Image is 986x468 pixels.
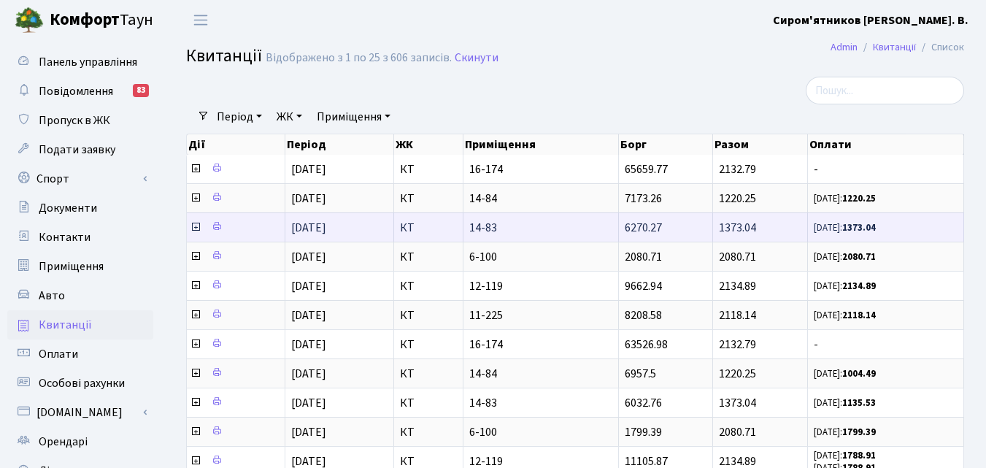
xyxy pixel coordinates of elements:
a: Квитанції [873,39,916,55]
input: Пошук... [806,77,964,104]
a: Авто [7,281,153,310]
span: 65659.77 [625,161,668,177]
a: Орендарі [7,427,153,456]
span: 14-83 [469,222,612,234]
th: Оплати [808,134,964,155]
th: Дії [187,134,285,155]
a: Документи [7,193,153,223]
span: - [814,339,958,350]
b: 2080.71 [842,250,876,264]
small: [DATE]: [814,396,876,410]
span: 14-84 [469,368,612,380]
small: [DATE]: [814,221,876,234]
span: 14-84 [469,193,612,204]
a: Admin [831,39,858,55]
th: Період [285,134,394,155]
span: [DATE] [291,366,326,382]
li: Список [916,39,964,55]
span: [DATE] [291,424,326,440]
a: Спорт [7,164,153,193]
span: Авто [39,288,65,304]
a: [DOMAIN_NAME] [7,398,153,427]
span: КТ [400,310,458,321]
div: Відображено з 1 по 25 з 606 записів. [266,51,452,65]
b: 1220.25 [842,192,876,205]
span: 2080.71 [719,424,756,440]
span: 1220.25 [719,191,756,207]
span: Панель управління [39,54,137,70]
a: Сиром'ятников [PERSON_NAME]. В. [773,12,968,29]
span: КТ [400,164,458,175]
th: Приміщення [463,134,619,155]
span: 1220.25 [719,366,756,382]
a: Скинути [455,51,498,65]
small: [DATE]: [814,192,876,205]
span: 6032.76 [625,395,662,411]
span: КТ [400,280,458,292]
a: Контакти [7,223,153,252]
b: 1004.49 [842,367,876,380]
a: Приміщення [7,252,153,281]
span: КТ [400,456,458,467]
span: - [814,164,958,175]
small: [DATE]: [814,426,876,439]
span: КТ [400,397,458,409]
span: Квитанції [186,43,262,69]
span: 2118.14 [719,307,756,323]
span: 6-100 [469,426,612,438]
span: [DATE] [291,220,326,236]
small: [DATE]: [814,449,876,462]
a: ЖК [271,104,308,129]
span: 2134.89 [719,278,756,294]
nav: breadcrumb [809,32,986,63]
a: Оплати [7,340,153,369]
small: [DATE]: [814,367,876,380]
span: КТ [400,426,458,438]
span: Подати заявку [39,142,115,158]
span: 16-174 [469,164,612,175]
b: Комфорт [50,8,120,31]
span: Пропуск в ЖК [39,112,110,128]
span: Особові рахунки [39,375,125,391]
span: 2132.79 [719,161,756,177]
b: 2118.14 [842,309,876,322]
span: КТ [400,251,458,263]
img: logo.png [15,6,44,35]
b: 1373.04 [842,221,876,234]
span: КТ [400,339,458,350]
small: [DATE]: [814,250,876,264]
span: Контакти [39,229,90,245]
span: Квитанції [39,317,92,333]
span: 1373.04 [719,220,756,236]
span: КТ [400,368,458,380]
span: КТ [400,193,458,204]
span: 1799.39 [625,424,662,440]
span: Орендарі [39,434,88,450]
a: Пропуск в ЖК [7,106,153,135]
span: 14-83 [469,397,612,409]
span: Документи [39,200,97,216]
span: [DATE] [291,249,326,265]
span: [DATE] [291,395,326,411]
span: [DATE] [291,191,326,207]
th: ЖК [394,134,464,155]
span: 11-225 [469,310,612,321]
span: 63526.98 [625,337,668,353]
span: Оплати [39,346,78,362]
span: [DATE] [291,278,326,294]
b: 2134.89 [842,280,876,293]
th: Борг [619,134,713,155]
b: 1788.91 [842,449,876,462]
span: 12-119 [469,280,612,292]
b: 1799.39 [842,426,876,439]
span: Таун [50,8,153,33]
b: Сиром'ятников [PERSON_NAME]. В. [773,12,968,28]
span: [DATE] [291,161,326,177]
a: Період [211,104,268,129]
div: 83 [133,84,149,97]
span: 12-119 [469,456,612,467]
span: 2080.71 [719,249,756,265]
a: Квитанції [7,310,153,340]
th: Разом [713,134,809,155]
a: Особові рахунки [7,369,153,398]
